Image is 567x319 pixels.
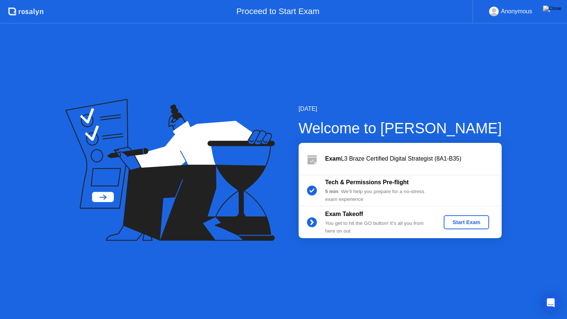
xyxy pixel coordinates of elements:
img: Close [543,6,561,11]
b: Exam [325,155,341,162]
div: L3 Braze Certified Digital Strategist (8A1-B35) [325,154,502,163]
b: Exam Takeoff [325,211,363,217]
b: 5 min [325,189,339,194]
div: [DATE] [299,104,502,113]
div: Open Intercom Messenger [542,294,560,312]
b: Tech & Permissions Pre-flight [325,179,409,185]
button: Start Exam [444,215,489,229]
div: Start Exam [447,219,486,225]
div: You get to hit the GO button! It’s all you from here on out [325,220,432,235]
div: : We’ll help you prepare for a no-stress exam experience [325,188,432,203]
div: Anonymous [501,7,532,16]
div: Welcome to [PERSON_NAME] [299,117,502,139]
